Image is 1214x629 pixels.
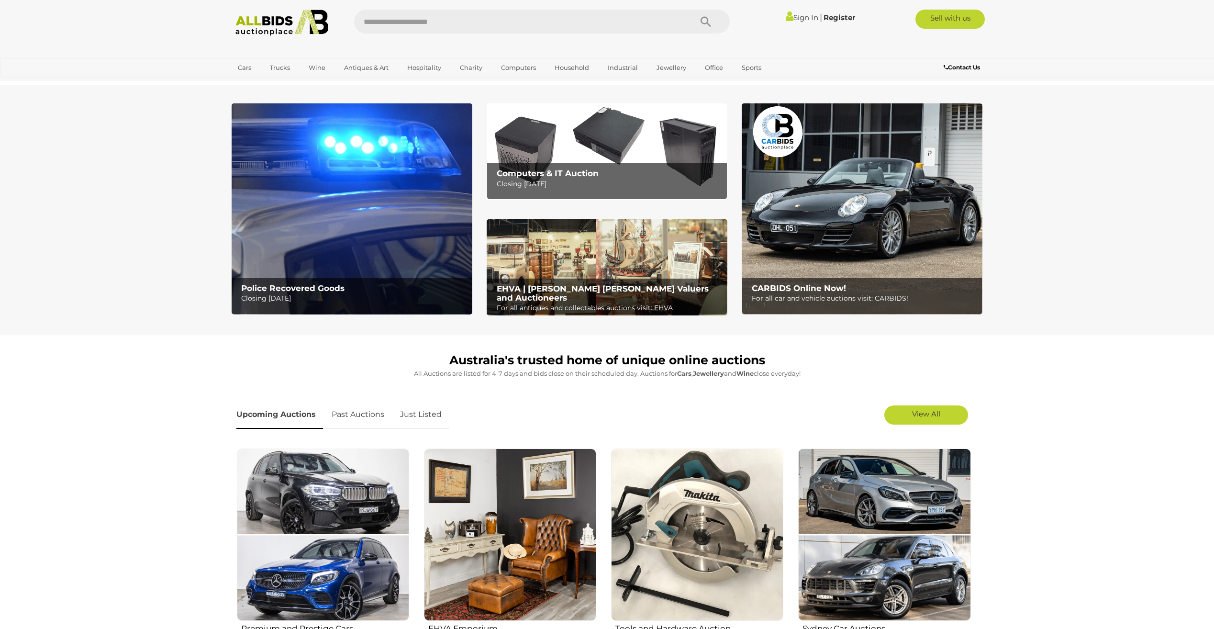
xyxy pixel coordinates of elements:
a: Jewellery [650,60,692,76]
a: Register [824,13,855,22]
a: Upcoming Auctions [236,401,323,429]
a: Just Listed [393,401,449,429]
b: CARBIDS Online Now! [752,283,846,293]
a: Sign In [786,13,818,22]
a: Police Recovered Goods Police Recovered Goods Closing [DATE] [232,103,472,314]
button: Search [682,10,730,34]
a: Cars [232,60,257,76]
a: Sports [735,60,768,76]
a: Computers & IT Auction Computers & IT Auction Closing [DATE] [487,103,727,200]
a: Computers [495,60,542,76]
a: CARBIDS Online Now! CARBIDS Online Now! For all car and vehicle auctions visit: CARBIDS! [742,103,982,314]
strong: Cars [677,370,691,377]
p: Closing [DATE] [497,178,722,190]
strong: Wine [736,370,754,377]
a: Sell with us [915,10,985,29]
img: Premium and Prestige Cars [237,449,409,621]
a: Contact Us [944,62,982,73]
img: EHVA Emporium [424,449,596,621]
span: | [820,12,822,22]
img: EHVA | Evans Hastings Valuers and Auctioneers [487,219,727,316]
img: Sydney Car Auctions [798,449,970,621]
img: CARBIDS Online Now! [742,103,982,314]
a: [GEOGRAPHIC_DATA] [232,76,312,91]
a: Hospitality [401,60,447,76]
a: View All [884,405,968,425]
h1: Australia's trusted home of unique online auctions [236,354,978,367]
a: Charity [454,60,489,76]
a: Past Auctions [324,401,391,429]
p: For all car and vehicle auctions visit: CARBIDS! [752,292,977,304]
a: Industrial [601,60,644,76]
p: All Auctions are listed for 4-7 days and bids close on their scheduled day. Auctions for , and cl... [236,368,978,379]
b: EHVA | [PERSON_NAME] [PERSON_NAME] Valuers and Auctioneers [497,284,709,303]
b: Police Recovered Goods [241,283,345,293]
img: Tools and Hardware Auction [611,449,783,621]
img: Allbids.com.au [230,10,334,36]
a: Wine [302,60,332,76]
img: Computers & IT Auction [487,103,727,200]
a: Antiques & Art [338,60,395,76]
span: View All [912,409,940,418]
b: Contact Us [944,64,980,71]
a: Office [699,60,729,76]
p: Closing [DATE] [241,292,467,304]
a: Trucks [264,60,296,76]
a: Household [548,60,595,76]
a: EHVA | Evans Hastings Valuers and Auctioneers EHVA | [PERSON_NAME] [PERSON_NAME] Valuers and Auct... [487,219,727,316]
strong: Jewellery [693,370,724,377]
b: Computers & IT Auction [497,168,599,178]
p: For all antiques and collectables auctions visit: EHVA [497,302,722,314]
img: Police Recovered Goods [232,103,472,314]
